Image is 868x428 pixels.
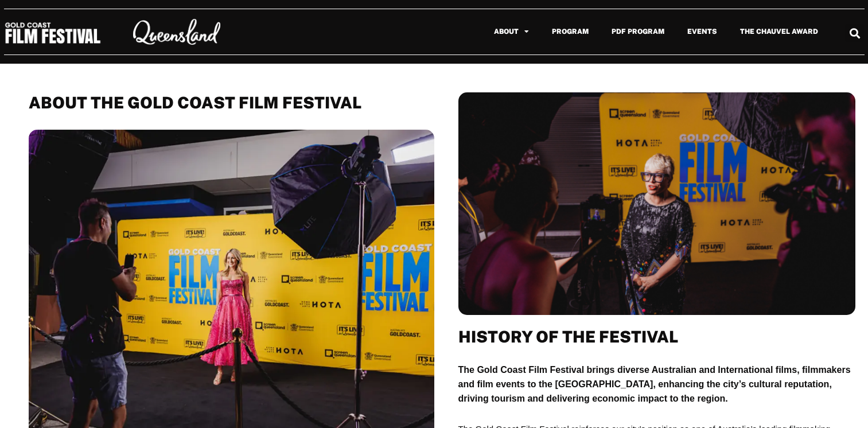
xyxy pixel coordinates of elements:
a: Events [676,18,729,45]
h2: History of the Festival [458,326,855,347]
div: Search [845,24,864,42]
a: PDF Program [600,18,676,45]
nav: Menu [247,18,830,45]
a: Program [540,18,600,45]
p: The Gold Coast Film Festival brings diverse Australian and International films, filmmakers and fi... [458,363,855,406]
a: The Chauvel Award [729,18,830,45]
a: About [482,18,540,45]
h2: About THE GOLD COAST FILM FESTIVAL​ [29,92,434,112]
